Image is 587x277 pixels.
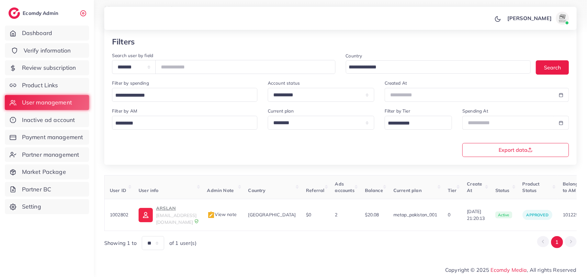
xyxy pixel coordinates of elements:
span: , All rights Reserved [527,266,577,274]
a: Partner management [5,147,89,162]
div: Search for option [112,116,257,130]
a: Market Package [5,164,89,179]
input: Search for option [347,62,523,72]
span: 1012251 [563,212,581,218]
span: Partner management [22,151,79,159]
div: Search for option [346,60,531,74]
span: User ID [110,187,126,193]
label: Filter by Tier [385,108,410,114]
span: Setting [22,202,41,211]
span: Copyright © 2025 [445,266,577,274]
span: Showing 1 to [104,239,137,247]
img: admin_note.cdd0b510.svg [207,211,215,219]
div: Search for option [112,88,257,102]
label: Filter by AM [112,108,137,114]
span: Product Status [523,181,540,193]
span: Belong to AM [563,181,578,193]
button: Search [536,60,569,74]
a: Verify information [5,43,89,58]
label: Current plan [268,108,294,114]
img: 9CAL8B2pu8EFxCJHYAAAAldEVYdGRhdGU6Y3JlYXRlADIwMjItMTItMDlUMDQ6NTg6MzkrMDA6MDBXSlgLAAAAJXRFWHRkYXR... [194,219,199,223]
button: Go to page 1 [551,236,563,248]
input: Search for option [386,118,444,128]
label: Spending At [462,108,488,114]
span: View note [207,211,237,217]
label: Account status [268,80,300,86]
span: Tier [448,187,457,193]
a: Dashboard [5,26,89,41]
label: Country [346,53,362,59]
a: Product Links [5,78,89,93]
span: 2 [335,212,338,218]
label: Filter by spending [112,80,149,86]
a: Partner BC [5,182,89,197]
h2: Ecomdy Admin [23,10,60,16]
a: logoEcomdy Admin [8,7,60,19]
span: Product Links [22,81,58,90]
span: Inactive ad account [22,116,75,124]
a: Inactive ad account [5,113,89,127]
a: [PERSON_NAME]avatar [504,12,571,25]
span: Review subscription [22,64,76,72]
span: $20.08 [365,212,379,218]
span: Payment management [22,133,83,141]
ul: Pagination [537,236,577,248]
span: [DATE] 21:20:13 [467,208,485,222]
span: Export data [499,147,533,152]
span: Market Package [22,168,66,176]
h3: Filters [112,37,135,46]
a: Setting [5,199,89,214]
span: Admin Note [207,187,234,193]
span: Partner BC [22,185,51,194]
img: logo [8,7,20,19]
div: Search for option [385,116,452,130]
span: [GEOGRAPHIC_DATA] [248,212,296,218]
span: User info [139,187,158,193]
span: [EMAIL_ADDRESS][DOMAIN_NAME] [156,212,197,225]
img: avatar [556,12,569,25]
span: of 1 user(s) [169,239,197,247]
a: ARSLAN[EMAIL_ADDRESS][DOMAIN_NAME] [139,204,197,225]
span: Verify information [24,46,71,55]
span: Country [248,187,266,193]
span: 1002802 [110,212,128,218]
a: Ecomdy Media [491,267,527,273]
input: Search for option [113,118,249,128]
input: Search for option [113,90,249,101]
img: ic-user-info.36bf1079.svg [139,208,153,222]
a: Payment management [5,130,89,145]
span: $0 [306,212,311,218]
span: approved [526,212,548,217]
span: 0 [448,212,450,218]
span: Balance [365,187,383,193]
p: ARSLAN [156,204,197,212]
span: active [495,211,512,219]
span: Dashboard [22,29,52,37]
span: Referral [306,187,324,193]
span: Status [495,187,510,193]
span: Ads accounts [335,181,355,193]
a: Review subscription [5,60,89,75]
a: User management [5,95,89,110]
button: Export data [462,143,569,157]
span: User management [22,98,72,107]
span: Current plan [393,187,422,193]
label: Created At [385,80,407,86]
label: Search user by field [112,52,153,59]
span: Create At [467,181,482,193]
p: [PERSON_NAME] [507,14,552,22]
span: metap_pakistan_001 [393,212,437,218]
